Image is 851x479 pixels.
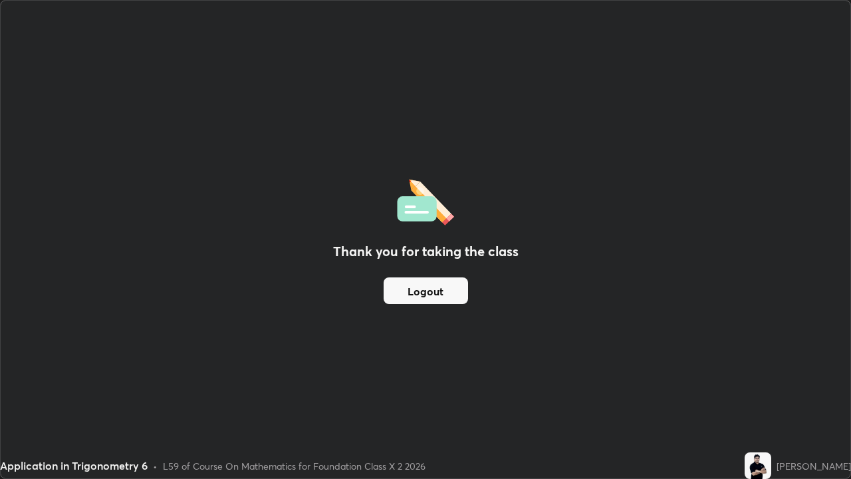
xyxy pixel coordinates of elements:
div: L59 of Course On Mathematics for Foundation Class X 2 2026 [163,459,425,473]
div: • [153,459,158,473]
div: [PERSON_NAME] [777,459,851,473]
img: deab58f019554190b94dbb1f509c7ae8.jpg [745,452,771,479]
button: Logout [384,277,468,304]
h2: Thank you for taking the class [333,241,519,261]
img: offlineFeedback.1438e8b3.svg [397,175,454,226]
